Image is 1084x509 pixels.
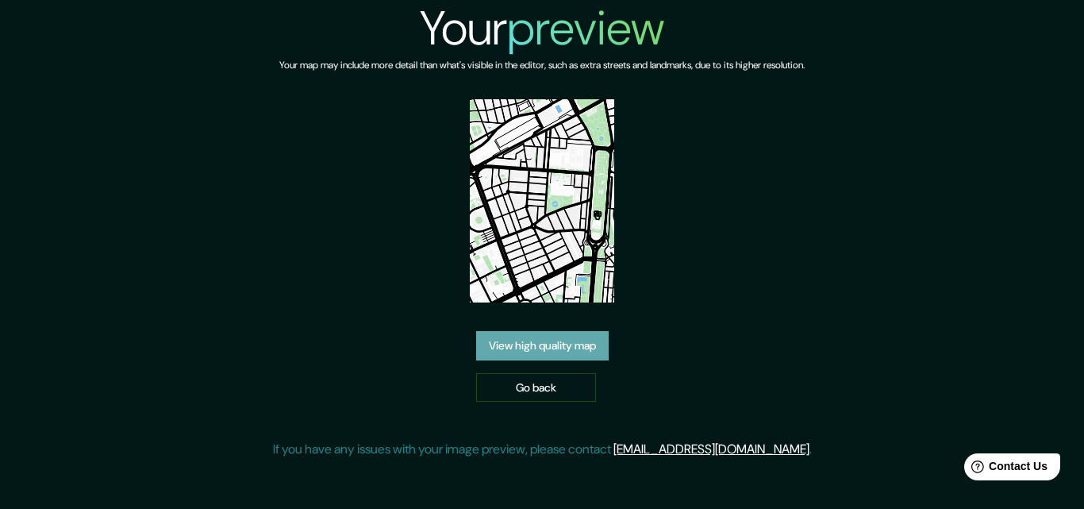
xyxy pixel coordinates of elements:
p: If you have any issues with your image preview, please contact . [273,440,812,459]
a: Go back [476,373,596,403]
h6: Your map may include more detail than what's visible in the editor, such as extra streets and lan... [279,57,805,74]
a: [EMAIL_ADDRESS][DOMAIN_NAME] [613,441,809,457]
a: View high quality map [476,331,609,361]
iframe: Help widget launcher [943,447,1067,492]
img: created-map-preview [470,99,614,303]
